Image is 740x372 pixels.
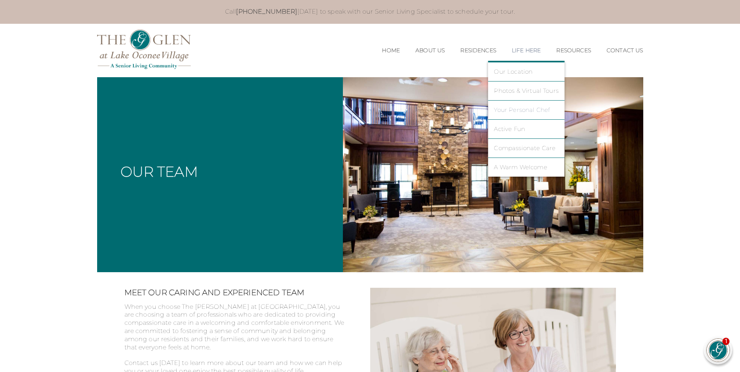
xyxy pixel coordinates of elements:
img: The Glen Lake Oconee Home [97,30,191,69]
h2: Meet Our Caring and Experienced Team [124,288,347,297]
a: Compassionate Care [494,145,559,152]
a: Life Here [512,47,541,54]
a: Resources [556,47,591,54]
a: About Us [415,47,445,54]
a: Your Personal Chef [494,106,559,113]
div: 1 [722,338,729,345]
a: Photos & Virtual Tours [494,87,559,94]
h2: Our Team [121,165,198,179]
a: [PHONE_NUMBER] [236,8,297,15]
a: Our Location [494,68,559,75]
p: When you choose The [PERSON_NAME] at [GEOGRAPHIC_DATA], you are choosing a team of professionals ... [124,303,347,360]
a: A Warm Welcome [494,164,559,171]
a: Contact Us [607,47,643,54]
a: Residences [460,47,496,54]
a: Home [382,47,400,54]
p: Call [DATE] to speak with our Senior Living Specialist to schedule your tour. [105,8,635,16]
img: avatar [707,339,729,361]
a: Active Fun [494,126,559,133]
